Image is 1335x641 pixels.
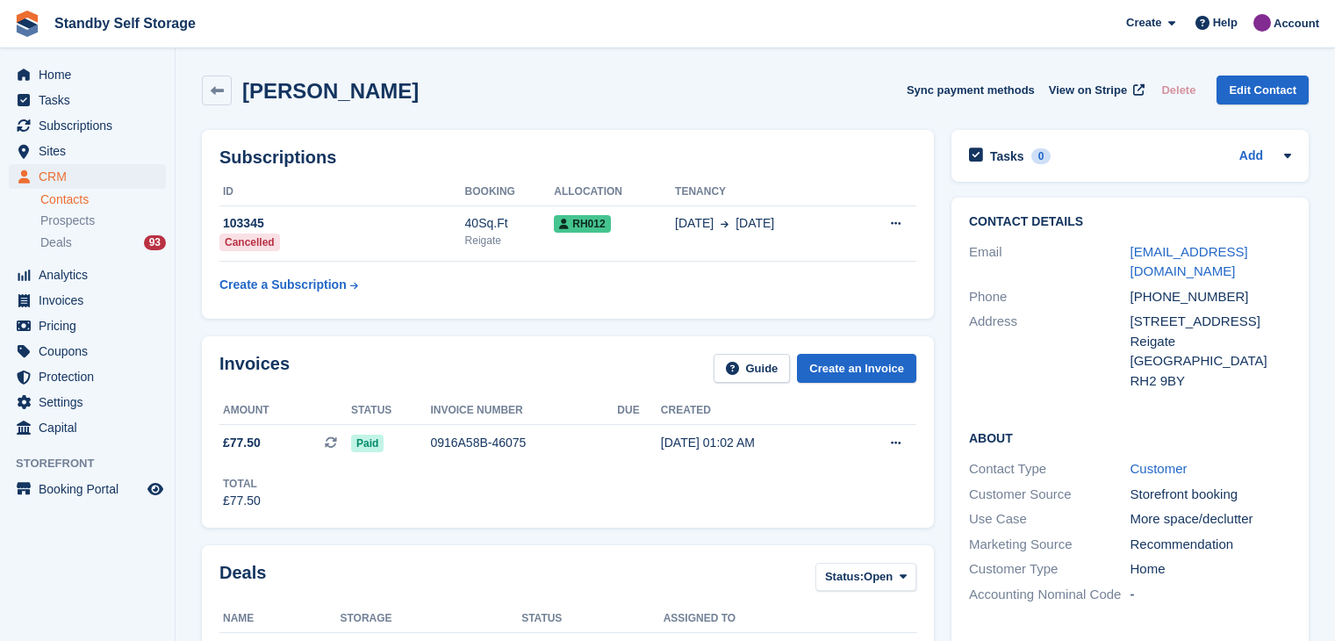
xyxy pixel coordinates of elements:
[1126,14,1161,32] span: Create
[341,605,522,633] th: Storage
[1130,371,1292,392] div: RH2 9BY
[465,214,555,233] div: 40Sq.Ft
[1130,559,1292,580] div: Home
[40,234,72,251] span: Deals
[797,354,916,383] a: Create an Invoice
[1154,76,1202,104] button: Delete
[39,62,144,87] span: Home
[969,287,1130,307] div: Phone
[40,191,166,208] a: Contacts
[219,563,266,595] h2: Deals
[39,364,144,389] span: Protection
[219,234,280,251] div: Cancelled
[40,234,166,252] a: Deals 93
[815,563,916,592] button: Status: Open
[9,88,166,112] a: menu
[219,269,358,301] a: Create a Subscription
[39,113,144,138] span: Subscriptions
[9,339,166,364] a: menu
[351,435,384,452] span: Paid
[223,492,261,510] div: £77.50
[351,397,430,425] th: Status
[39,313,144,338] span: Pricing
[9,62,166,87] a: menu
[39,164,144,189] span: CRM
[219,178,465,206] th: ID
[554,178,675,206] th: Allocation
[219,148,916,168] h2: Subscriptions
[430,434,617,452] div: 0916A58B-46075
[661,434,844,452] div: [DATE] 01:02 AM
[990,148,1024,164] h2: Tasks
[39,390,144,414] span: Settings
[736,214,774,233] span: [DATE]
[1130,461,1188,476] a: Customer
[969,585,1130,605] div: Accounting Nominal Code
[219,605,341,633] th: Name
[47,9,203,38] a: Standby Self Storage
[969,459,1130,479] div: Contact Type
[1130,509,1292,529] div: More space/declutter
[1130,287,1292,307] div: [PHONE_NUMBER]
[675,214,714,233] span: [DATE]
[430,397,617,425] th: Invoice number
[39,263,144,287] span: Analytics
[969,429,1291,446] h2: About
[219,214,465,233] div: 103345
[1130,351,1292,371] div: [GEOGRAPHIC_DATA]
[39,139,144,163] span: Sites
[661,397,844,425] th: Created
[1213,14,1238,32] span: Help
[9,415,166,440] a: menu
[1130,485,1292,505] div: Storefront booking
[219,276,347,294] div: Create a Subscription
[144,235,166,250] div: 93
[825,568,864,586] span: Status:
[969,215,1291,229] h2: Contact Details
[9,390,166,414] a: menu
[39,288,144,313] span: Invoices
[465,178,555,206] th: Booking
[242,79,419,103] h2: [PERSON_NAME]
[1239,147,1263,167] a: Add
[465,233,555,248] div: Reigate
[40,212,95,229] span: Prospects
[9,263,166,287] a: menu
[219,397,351,425] th: Amount
[145,479,166,500] a: Preview store
[1130,585,1292,605] div: -
[1130,332,1292,352] div: Reigate
[9,364,166,389] a: menu
[219,354,290,383] h2: Invoices
[1130,535,1292,555] div: Recommendation
[969,535,1130,555] div: Marketing Source
[617,397,661,425] th: Due
[9,164,166,189] a: menu
[969,485,1130,505] div: Customer Source
[969,312,1130,391] div: Address
[664,605,916,633] th: Assigned to
[39,88,144,112] span: Tasks
[907,76,1035,104] button: Sync payment methods
[864,568,893,586] span: Open
[1049,82,1127,99] span: View on Stripe
[39,477,144,501] span: Booking Portal
[1274,15,1319,32] span: Account
[9,477,166,501] a: menu
[521,605,664,633] th: Status
[39,415,144,440] span: Capital
[1042,76,1148,104] a: View on Stripe
[223,434,261,452] span: £77.50
[969,559,1130,580] div: Customer Type
[1217,76,1309,104] a: Edit Contact
[969,509,1130,529] div: Use Case
[40,212,166,230] a: Prospects
[714,354,791,383] a: Guide
[16,455,175,472] span: Storefront
[9,313,166,338] a: menu
[9,139,166,163] a: menu
[1253,14,1271,32] img: Sue Ford
[14,11,40,37] img: stora-icon-8386f47178a22dfd0bd8f6a31ec36ba5ce8667c1dd55bd0f319d3a0aa187defe.svg
[675,178,851,206] th: Tenancy
[554,215,610,233] span: RH012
